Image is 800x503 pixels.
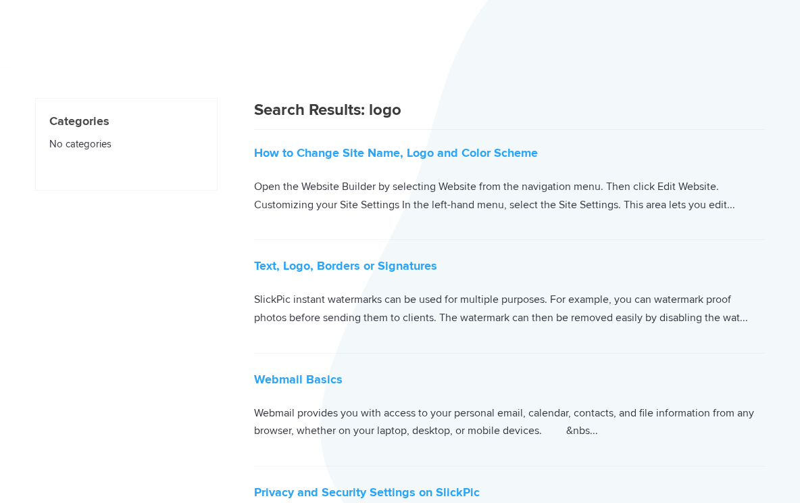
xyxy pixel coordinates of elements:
[254,145,538,160] a: How to Change Site Name, Logo and Color Scheme
[254,372,343,387] a: Webmail Basics
[254,291,765,327] p: SlickPic instant watermarks can be used for multiple purposes. For example, you can watermark pro...
[49,112,203,130] h4: Categories
[254,485,480,500] a: Privacy and Security Settings on SlickPic
[254,258,437,273] a: Text, Logo, Borders or Signatures
[254,404,765,440] p: Webmail provides you with access to your personal email, calendar, contacts, and file information...
[49,130,203,156] li: No categories
[254,178,765,214] p: Open the Website Builder by selecting Website from the navigation menu. Then click Edit Website. ...
[254,98,765,130] h1: Search Results: logo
